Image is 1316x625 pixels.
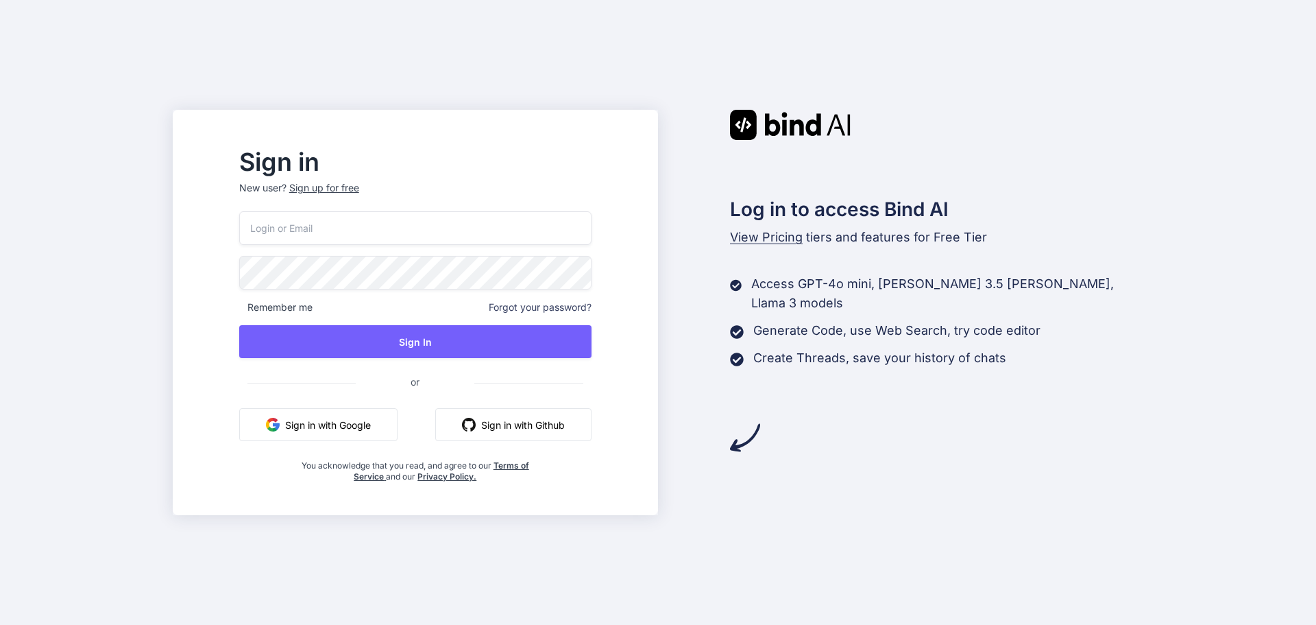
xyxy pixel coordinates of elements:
img: Bind AI logo [730,110,851,140]
span: View Pricing [730,230,803,244]
button: Sign In [239,325,592,358]
p: tiers and features for Free Tier [730,228,1144,247]
h2: Sign in [239,151,592,173]
p: Access GPT-4o mini, [PERSON_NAME] 3.5 [PERSON_NAME], Llama 3 models [751,274,1143,313]
img: github [462,418,476,432]
div: Sign up for free [289,181,359,195]
p: Generate Code, use Web Search, try code editor [753,321,1040,340]
a: Privacy Policy. [417,471,476,482]
button: Sign in with Google [239,408,398,441]
img: google [266,418,280,432]
span: or [356,365,474,399]
input: Login or Email [239,211,592,245]
button: Sign in with Github [435,408,592,441]
span: Remember me [239,300,313,314]
img: arrow [730,423,760,453]
div: You acknowledge that you read, and agree to our and our [297,452,533,482]
p: New user? [239,181,592,211]
h2: Log in to access Bind AI [730,195,1144,224]
a: Terms of Service [354,460,529,482]
p: Create Threads, save your history of chats [753,349,1006,368]
span: Forgot your password? [489,300,592,314]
